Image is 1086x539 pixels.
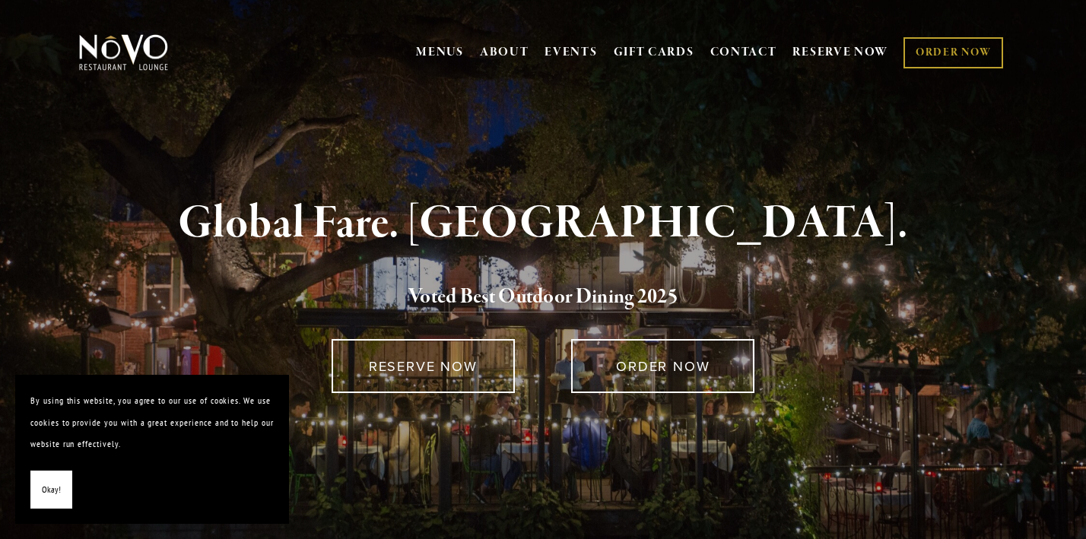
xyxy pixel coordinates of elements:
section: Cookie banner [15,375,289,524]
span: Okay! [42,479,61,501]
a: RESERVE NOW [792,38,888,67]
a: MENUS [416,45,464,60]
a: RESERVE NOW [332,339,515,393]
a: CONTACT [710,38,777,67]
p: By using this website, you agree to our use of cookies. We use cookies to provide you with a grea... [30,390,274,455]
a: EVENTS [545,45,597,60]
a: ABOUT [480,45,529,60]
a: ORDER NOW [903,37,1003,68]
h2: 5 [104,281,982,313]
strong: Global Fare. [GEOGRAPHIC_DATA]. [178,195,907,252]
a: Voted Best Outdoor Dining 202 [408,284,668,312]
img: Novo Restaurant &amp; Lounge [76,33,171,71]
a: GIFT CARDS [614,38,694,67]
button: Okay! [30,471,72,509]
a: ORDER NOW [571,339,754,393]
